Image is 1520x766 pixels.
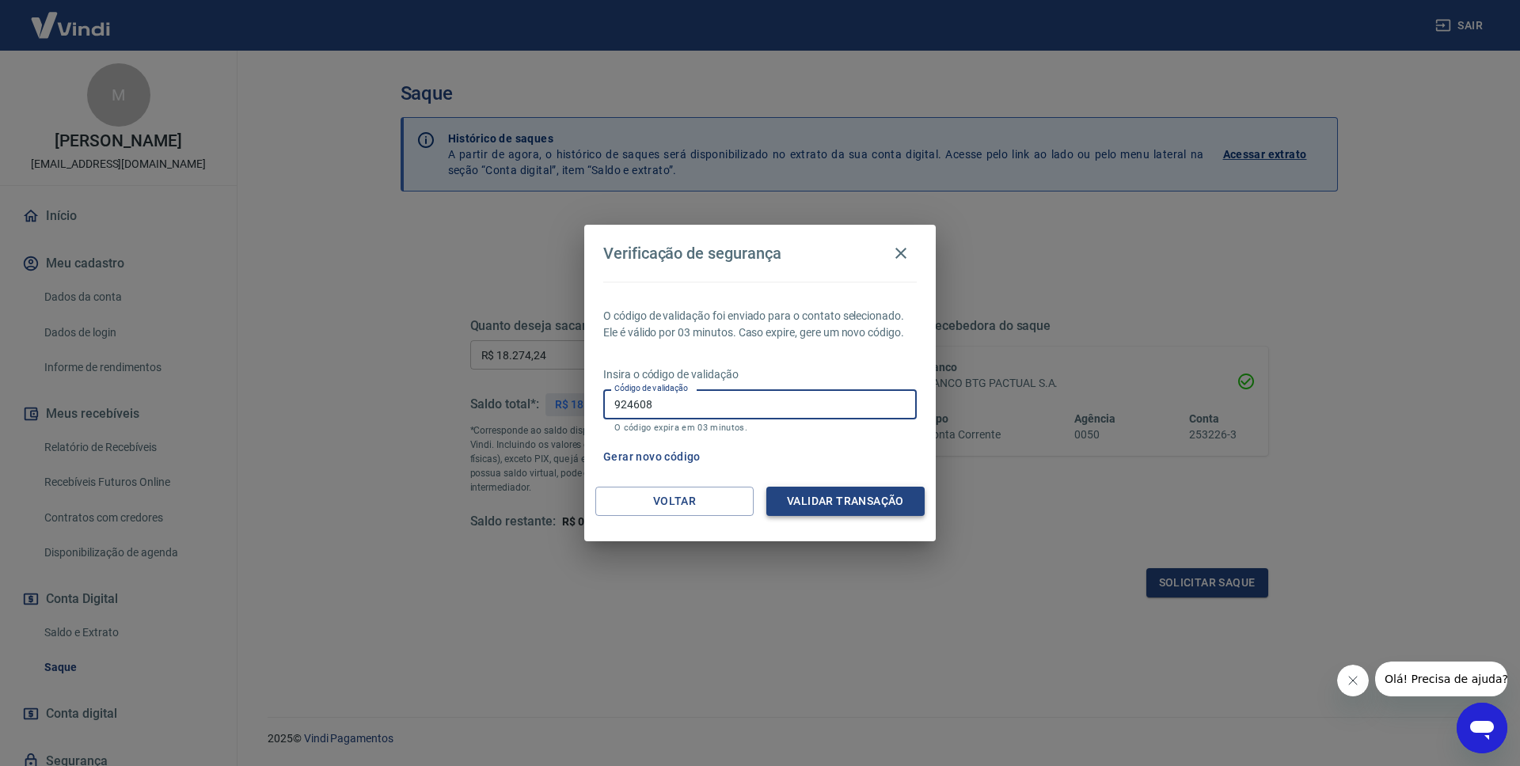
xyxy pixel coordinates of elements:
p: Insira o código de validação [603,366,917,383]
p: O código de validação foi enviado para o contato selecionado. Ele é válido por 03 minutos. Caso e... [603,308,917,341]
span: Olá! Precisa de ajuda? [9,11,133,24]
iframe: Fechar mensagem [1337,665,1369,696]
button: Voltar [595,487,754,516]
iframe: Mensagem da empresa [1375,662,1507,696]
button: Validar transação [766,487,925,516]
p: O código expira em 03 minutos. [614,423,906,433]
button: Gerar novo código [597,442,707,472]
h4: Verificação de segurança [603,244,781,263]
label: Código de validação [614,382,688,394]
iframe: Botão para abrir a janela de mensagens [1457,703,1507,753]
